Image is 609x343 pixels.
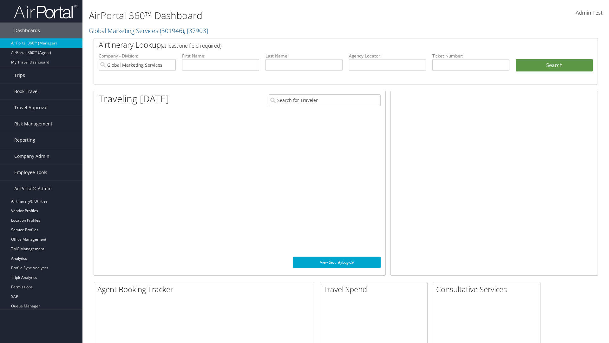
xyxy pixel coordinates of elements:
h2: Agent Booking Tracker [97,284,314,295]
h1: Traveling [DATE] [99,92,169,105]
a: Admin Test [576,3,603,23]
span: Company Admin [14,148,49,164]
h2: Airtinerary Lookup [99,39,551,50]
label: First Name: [182,53,259,59]
span: Dashboards [14,23,40,38]
button: Search [516,59,593,72]
label: Company - Division: [99,53,176,59]
span: (at least one field required) [161,42,221,49]
span: Reporting [14,132,35,148]
span: Trips [14,67,25,83]
label: Agency Locator: [349,53,426,59]
span: Employee Tools [14,165,47,180]
span: Risk Management [14,116,52,132]
h2: Travel Spend [323,284,427,295]
input: Search for Traveler [269,94,381,106]
span: , [ 37903 ] [184,26,208,35]
span: ( 301946 ) [160,26,184,35]
label: Last Name: [265,53,343,59]
span: AirPortal® Admin [14,181,52,197]
label: Ticket Number: [432,53,509,59]
a: Global Marketing Services [89,26,208,35]
span: Admin Test [576,9,603,16]
span: Travel Approval [14,100,48,116]
span: Book Travel [14,84,39,99]
h1: AirPortal 360™ Dashboard [89,9,431,22]
a: View SecurityLogic® [293,257,381,268]
img: airportal-logo.png [14,4,77,19]
h2: Consultative Services [436,284,540,295]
